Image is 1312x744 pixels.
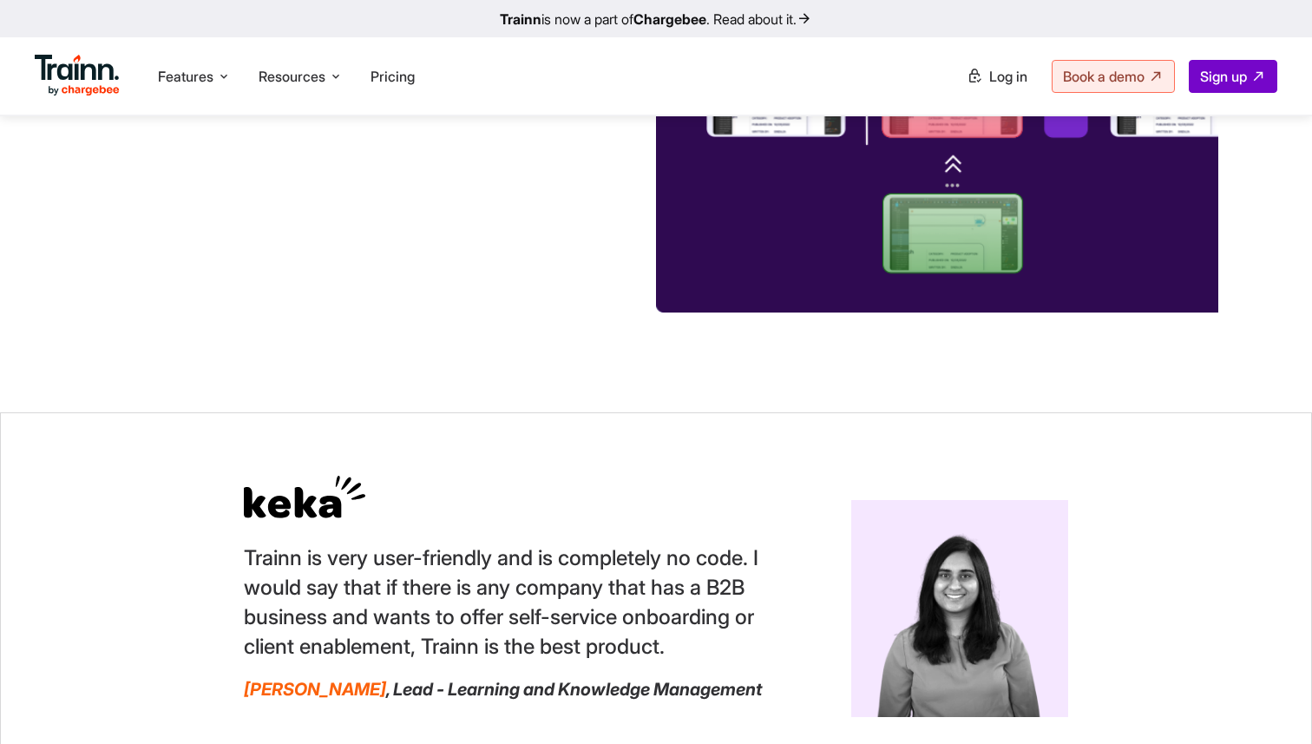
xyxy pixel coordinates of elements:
[1189,60,1277,93] a: Sign up
[1052,60,1175,93] a: Book a demo
[956,61,1038,92] a: Log in
[860,530,1059,717] img: Content creation | customer education software
[244,679,764,700] p: , Lead - Learning and Knowledge Management
[259,67,325,86] span: Resources
[500,10,541,28] b: Trainn
[633,10,706,28] b: Chargebee
[244,543,764,662] p: Trainn is very user-friendly and is completely no code. I would say that if there is any company ...
[35,55,120,96] img: Trainn Logo
[1063,68,1145,85] span: Book a demo
[989,68,1027,85] span: Log in
[1200,68,1247,85] span: Sign up
[371,68,415,85] a: Pricing
[244,476,365,518] img: Testimonial image with custom explaining how fast tutorial video creation is with Trainn
[244,679,386,700] span: [PERSON_NAME]
[158,67,213,86] span: Features
[1225,661,1312,744] iframe: Chat Widget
